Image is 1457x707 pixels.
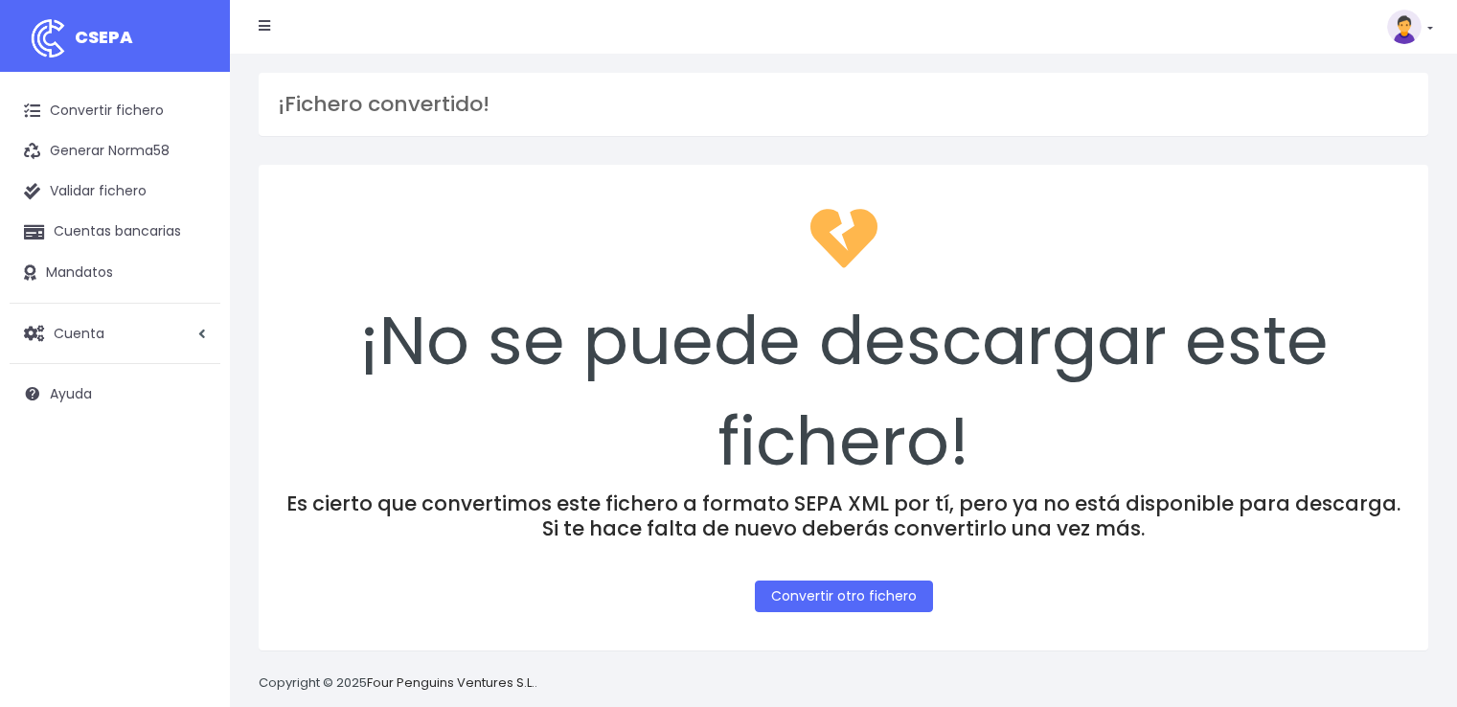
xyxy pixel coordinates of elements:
a: Convertir otro fichero [755,581,933,612]
span: Cuenta [54,323,104,342]
h4: Es cierto que convertimos este fichero a formato SEPA XML por tí, pero ya no está disponible para... [284,491,1403,539]
a: Mandatos [10,253,220,293]
p: Copyright © 2025 . [259,673,537,694]
img: logo [24,14,72,62]
img: profile [1387,10,1422,44]
a: Convertir fichero [10,91,220,131]
a: Validar fichero [10,171,220,212]
a: Four Penguins Ventures S.L. [367,673,535,692]
a: Cuenta [10,313,220,353]
a: Cuentas bancarias [10,212,220,252]
span: Ayuda [50,384,92,403]
a: Ayuda [10,374,220,414]
a: Generar Norma58 [10,131,220,171]
div: ¡No se puede descargar este fichero! [284,190,1403,491]
span: CSEPA [75,25,133,49]
h3: ¡Fichero convertido! [278,92,1409,117]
